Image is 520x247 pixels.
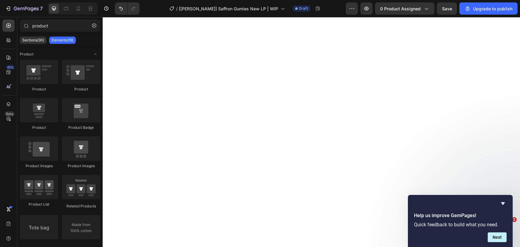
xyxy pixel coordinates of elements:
span: / [176,5,178,12]
h2: Help us improve GemPages! [414,212,507,219]
div: Related Products [62,203,100,209]
div: Beta [5,111,15,116]
span: [[PERSON_NAME]] Saffron Gumies New LP | WIP [179,5,278,12]
span: Save [442,6,452,11]
div: 450 [6,65,15,70]
button: Upgrade to publish [459,2,518,15]
div: Product Images [62,163,100,169]
span: Product [20,51,34,57]
button: Hide survey [499,200,507,207]
div: Product Images [20,163,58,169]
div: Undo/Redo [115,2,140,15]
div: Product List [20,202,58,207]
button: 7 [2,2,45,15]
span: 0 product assigned [380,5,421,12]
p: Sections(30) [22,38,44,43]
span: Toggle open [90,49,100,59]
button: Next question [488,232,507,242]
div: Product [20,125,58,130]
div: Product [20,86,58,92]
input: Search Sections & Elements [20,19,100,32]
p: 7 [40,5,43,12]
div: Upgrade to publish [465,5,512,12]
iframe: To enrich screen reader interactions, please activate Accessibility in Grammarly extension settings [103,17,520,247]
p: Quick feedback to build what you need. [414,222,507,228]
div: Help us improve GemPages! [414,200,507,242]
p: Elements(19) [51,38,73,43]
button: 0 product assigned [375,2,434,15]
button: Save [437,2,457,15]
div: Product Badge [62,125,100,130]
span: Draft [299,6,308,11]
span: 1 [512,217,517,222]
div: Product [62,86,100,92]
